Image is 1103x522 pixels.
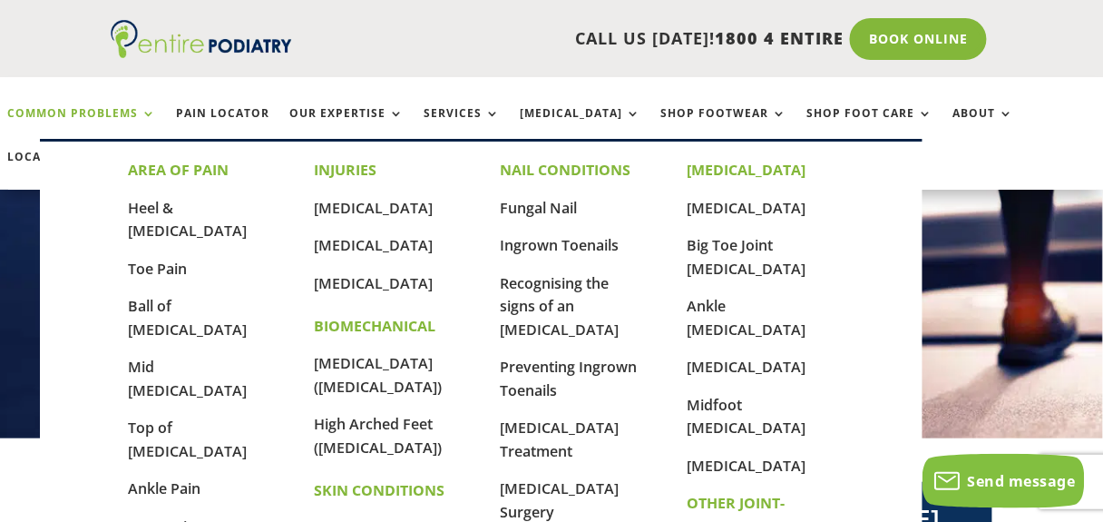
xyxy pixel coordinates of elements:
[521,107,641,146] a: [MEDICAL_DATA]
[850,18,987,60] a: Book Online
[128,418,247,461] a: Top of [MEDICAL_DATA]
[425,107,501,146] a: Services
[128,357,247,400] a: Mid [MEDICAL_DATA]
[953,107,1014,146] a: About
[501,478,620,522] a: [MEDICAL_DATA] Surgery
[315,480,445,500] strong: SKIN CONDITIONS
[128,198,247,241] a: Heel & [MEDICAL_DATA]
[315,353,443,397] a: [MEDICAL_DATA] ([MEDICAL_DATA])
[687,395,805,438] a: Midfoot [MEDICAL_DATA]
[315,160,377,180] strong: INJURIES
[8,107,157,146] a: Common Problems
[687,357,805,377] a: [MEDICAL_DATA]
[315,198,434,218] a: [MEDICAL_DATA]
[922,454,1085,508] button: Send message
[290,107,405,146] a: Our Expertise
[8,151,99,190] a: Locations
[315,235,434,255] a: [MEDICAL_DATA]
[501,418,620,461] a: [MEDICAL_DATA] Treatment
[128,160,229,180] strong: AREA OF PAIN
[177,107,270,146] a: Pain Locator
[315,414,443,458] a: High Arched Feet ([MEDICAL_DATA])
[687,456,805,476] a: [MEDICAL_DATA]
[501,198,578,218] a: Fungal Nail
[501,160,631,180] strong: NAIL CONDITIONS
[501,235,620,255] a: Ingrown Toenails
[715,27,844,49] span: 1800 4 ENTIRE
[807,107,933,146] a: Shop Foot Care
[661,107,787,146] a: Shop Footwear
[111,20,292,58] img: logo (1)
[128,296,247,340] a: Ball of [MEDICAL_DATA]
[128,478,200,498] a: Ankle Pain
[687,235,805,279] a: Big Toe Joint [MEDICAL_DATA]
[687,198,805,218] a: [MEDICAL_DATA]
[128,259,187,279] a: Toe Pain
[501,357,638,400] a: Preventing Ingrown Toenails
[501,273,620,340] a: Recognising the signs of an [MEDICAL_DATA]
[687,296,805,340] a: Ankle [MEDICAL_DATA]
[968,471,1076,491] span: Send message
[307,27,844,51] p: CALL US [DATE]!
[315,273,434,293] a: [MEDICAL_DATA]
[315,316,436,336] strong: BIOMECHANICAL
[111,44,292,62] a: Entire Podiatry
[687,160,805,180] strong: [MEDICAL_DATA]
